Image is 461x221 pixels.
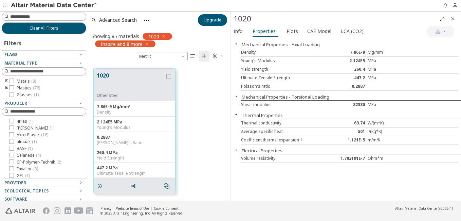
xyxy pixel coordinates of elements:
[231,147,242,153] button: Close
[4,85,9,91] i: toogle group
[4,188,49,194] span: Ecological Topics
[332,84,368,89] div: 0.2887
[29,118,33,124] span: ( 1 )
[190,53,196,59] i: 
[161,179,175,193] button: Similar search
[4,60,37,66] span: Material Type
[101,41,143,47] span: Inspire and 8 more
[17,159,61,165] span: CP-Polymer-Technik
[50,125,54,131] span: ( 1 )
[33,166,38,172] span: ( 3 )
[17,119,33,124] span: 4Plas
[97,104,172,109] div: 7.86E-9 Mg/mm³
[41,132,48,138] span: ( 16 )
[368,67,404,72] div: MPa
[368,156,404,161] div: Ohm*m
[28,146,33,151] span: ( 1 )
[2,59,86,67] button: Material Type
[97,125,172,130] div: Young's Modulus
[11,2,97,9] img: Altair Material Data Center
[92,33,139,39] div: Showing 85 materials
[332,75,368,81] div: 447.2
[253,26,276,37] span: Properties
[100,206,111,211] a: Privacy
[209,51,227,62] button: Theme
[368,75,404,81] div: MPa
[17,125,54,131] span: [PERSON_NAME]
[97,71,165,93] button: 1020
[241,75,332,81] div: Ultimate Tensile Strength
[241,84,332,89] div: Poisson's ratio
[32,139,37,144] span: ( 1 )
[25,173,30,178] span: ( 1 )
[97,165,172,171] div: 447.2 MPa
[287,26,298,37] span: Plots
[242,148,282,154] button: Electrical Properties
[17,92,39,98] span: Glasses
[88,62,230,201] div: grid
[332,50,368,55] div: 7.86E-9
[307,26,331,37] span: CAE Model
[4,180,26,186] span: Provider
[231,93,242,99] button: Close
[4,196,27,202] span: Software
[17,153,41,158] span: Celanese
[241,102,332,107] div: Shear modulus
[212,53,218,59] i: 
[241,67,332,72] div: Yield strength
[137,52,188,60] span: Metric
[242,94,329,100] button: Mechanical Properties - Torsional Loading
[435,29,441,34] img: AI Copilot
[332,137,368,143] div: 1.121E-5
[17,79,36,84] span: Metals
[36,152,41,158] span: ( 4 )
[447,13,458,24] button: Close
[332,120,368,126] div: 63.74
[231,112,242,117] button: Close
[368,137,404,143] div: m/m/K
[148,33,159,39] span: 1020
[427,26,454,37] button: AI Copilot
[97,109,172,115] div: Density
[128,179,142,193] button: Share
[395,206,453,211] div: (v2025.1)
[198,14,227,26] button: Upgrade
[30,26,58,31] span: Clear All Filters
[368,102,404,107] div: MPa
[17,173,30,178] span: GFL
[17,166,38,172] span: Envalior
[242,41,320,48] button: Mechanical Properties - Axial Loading
[234,26,243,37] span: Info
[4,79,9,84] i: toogle group
[332,67,368,72] div: 260.4
[97,171,172,176] div: Ultimate Tensile Strength
[2,179,86,187] button: Provider
[199,51,209,62] button: Tile View
[204,17,221,23] span: Upgrade
[137,52,188,60] div: Unit System
[241,156,332,161] div: Volume resistivity
[368,50,404,55] div: Mg/mm³
[34,92,39,98] span: ( 1 )
[368,129,404,134] div: J/(kg*K)
[56,159,61,165] span: ( 2 )
[17,146,33,151] span: BASF
[437,13,447,24] button: Full Screen
[241,120,332,126] div: Thermal conductivity
[2,187,86,195] button: Ecological Topics
[17,85,40,91] span: Plastics
[154,206,179,211] a: Cookie Consent
[368,120,404,126] div: W/(m*K)
[116,206,149,211] a: Website Terms of Use
[4,52,17,57] span: Flags
[241,58,332,64] div: Young's Modulus
[368,58,404,64] div: MPa
[332,156,368,161] div: 1.703191E-7
[97,135,172,140] div: 0.2887
[2,99,86,107] button: Producer
[332,58,368,64] div: 2.124E5
[188,51,199,62] button: Table View
[241,50,332,55] div: Density
[33,85,40,91] span: ( 76 )
[164,183,169,189] i: 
